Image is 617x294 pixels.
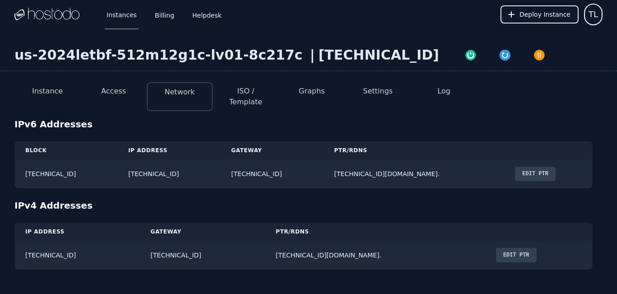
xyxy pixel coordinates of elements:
[453,47,488,61] button: Power On
[265,241,485,270] td: [TECHNICAL_ID][DOMAIN_NAME].
[488,47,522,61] button: Restart
[500,5,579,23] button: Deploy Instance
[220,159,323,188] td: [TECHNICAL_ID]
[14,141,117,159] th: Block
[117,159,220,188] td: [TECHNICAL_ID]
[438,86,451,97] button: Log
[14,8,79,21] img: Logo
[589,8,598,21] span: TL
[318,47,439,63] div: [TECHNICAL_ID]
[299,86,325,97] button: Graphs
[101,86,126,97] button: Access
[164,87,195,98] button: Network
[323,141,505,159] th: PTR/rDNS
[32,86,63,97] button: Instance
[14,47,306,63] div: us-2024letbf-512m12g1c-lv01-8c217c
[464,49,477,61] img: Power On
[117,141,220,159] th: IP Address
[14,159,117,188] td: [TECHNICAL_ID]
[140,241,265,270] td: [TECHNICAL_ID]
[14,241,140,270] td: [TECHNICAL_ID]
[533,49,546,61] img: Power Off
[14,118,603,131] div: IPv6 Addresses
[496,248,537,262] button: Edit PTR
[220,141,323,159] th: Gateway
[14,223,140,241] th: IP Address
[265,223,485,241] th: PTR/rDNS
[140,223,265,241] th: Gateway
[14,199,603,212] div: IPv4 Addresses
[306,47,318,63] div: |
[584,4,603,25] button: User menu
[323,159,505,188] td: [TECHNICAL_ID][DOMAIN_NAME].
[499,49,511,61] img: Restart
[515,167,556,181] button: Edit PTR
[519,10,570,19] span: Deploy Instance
[363,86,393,97] button: Settings
[220,86,271,107] button: ISO / Template
[522,47,556,61] button: Power Off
